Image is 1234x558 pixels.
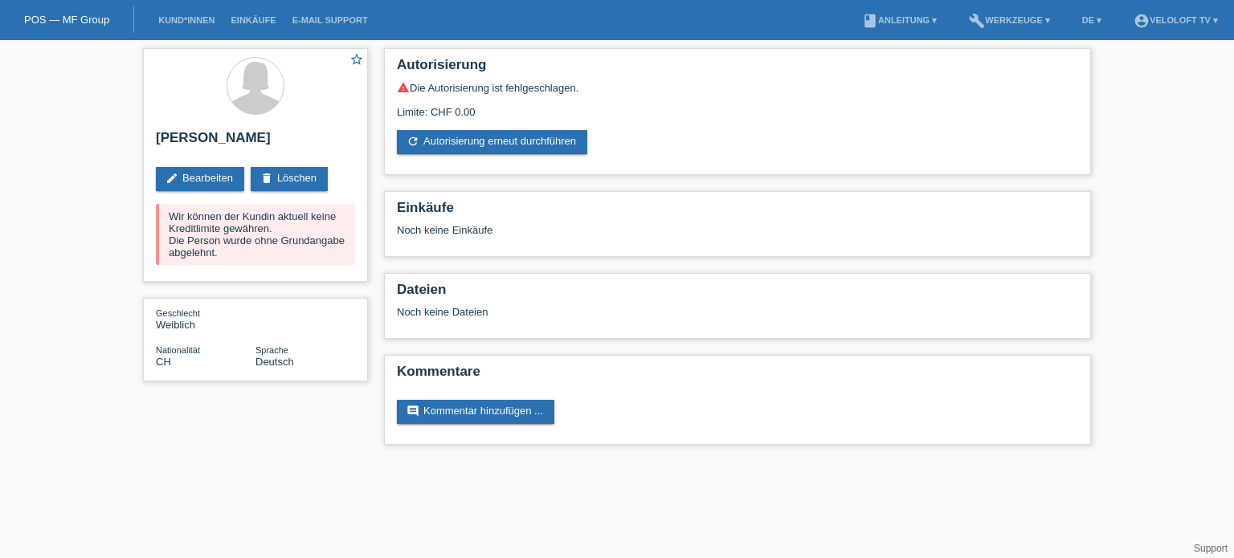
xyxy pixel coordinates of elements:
i: delete [260,172,273,185]
div: Noch keine Einkäufe [397,224,1078,248]
span: Nationalität [156,345,200,355]
div: Limite: CHF 0.00 [397,94,1078,118]
h2: Dateien [397,282,1078,306]
span: Deutsch [255,356,294,368]
h2: Kommentare [397,364,1078,388]
h2: [PERSON_NAME] [156,130,355,154]
div: Noch keine Dateien [397,306,888,318]
i: account_circle [1134,13,1150,29]
i: star_border [349,52,364,67]
i: warning [397,81,410,94]
a: Kund*innen [150,15,223,25]
i: book [862,13,878,29]
span: Geschlecht [156,308,200,318]
a: refreshAutorisierung erneut durchführen [397,130,587,154]
a: buildWerkzeuge ▾ [961,15,1058,25]
a: commentKommentar hinzufügen ... [397,400,554,424]
div: Weiblich [156,307,255,331]
a: editBearbeiten [156,167,244,191]
div: Die Autorisierung ist fehlgeschlagen. [397,81,1078,94]
i: refresh [407,135,419,148]
h2: Einkäufe [397,200,1078,224]
a: deleteLöschen [251,167,328,191]
div: Wir können der Kundin aktuell keine Kreditlimite gewähren. Die Person wurde ohne Grundangabe abge... [156,204,355,265]
a: bookAnleitung ▾ [854,15,945,25]
a: star_border [349,52,364,69]
span: Schweiz [156,356,171,368]
a: Support [1194,543,1228,554]
a: E-Mail Support [284,15,376,25]
span: Sprache [255,345,288,355]
a: account_circleVeloLoft TV ▾ [1126,15,1226,25]
a: POS — MF Group [24,14,109,26]
i: edit [165,172,178,185]
i: build [969,13,985,29]
i: comment [407,405,419,417]
a: DE ▾ [1074,15,1109,25]
h2: Autorisierung [397,57,1078,81]
a: Einkäufe [223,15,284,25]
